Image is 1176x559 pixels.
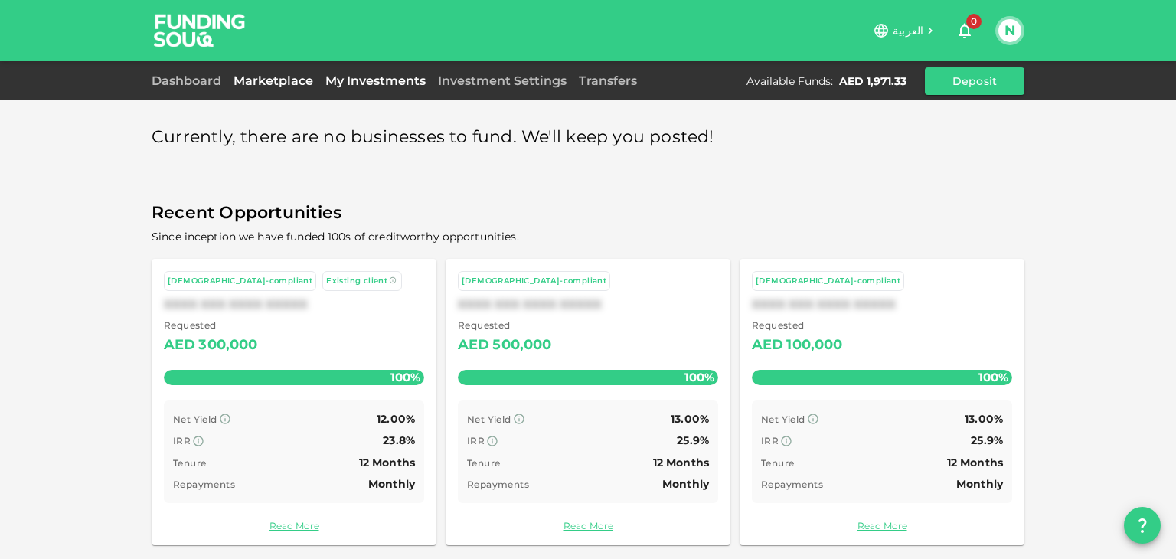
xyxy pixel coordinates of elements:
[740,259,1024,545] a: [DEMOGRAPHIC_DATA]-compliantXXXX XXX XXXX XXXXX Requested AED100,000100% Net Yield 13.00% IRR 25....
[164,333,195,358] div: AED
[746,74,833,89] div: Available Funds :
[761,457,794,469] span: Tenure
[752,297,1012,312] div: XXXX XXX XXXX XXXXX
[756,275,900,288] div: [DEMOGRAPHIC_DATA]-compliant
[966,14,982,29] span: 0
[152,230,519,244] span: Since inception we have funded 100s of creditworthy opportunities.
[947,456,1003,469] span: 12 Months
[152,123,714,152] span: Currently, there are no businesses to fund. We'll keep you posted!
[752,518,1012,533] a: Read More
[467,479,529,490] span: Repayments
[839,74,906,89] div: AED 1,971.33
[662,477,709,491] span: Monthly
[168,275,312,288] div: [DEMOGRAPHIC_DATA]-compliant
[458,333,489,358] div: AED
[368,477,415,491] span: Monthly
[925,67,1024,95] button: Deposit
[467,414,511,425] span: Net Yield
[462,275,606,288] div: [DEMOGRAPHIC_DATA]-compliant
[173,479,235,490] span: Repayments
[998,19,1021,42] button: N
[173,414,217,425] span: Net Yield
[152,198,1024,228] span: Recent Opportunities
[573,74,643,88] a: Transfers
[971,433,1003,447] span: 25.9%
[326,276,387,286] span: Existing client
[164,318,258,333] span: Requested
[752,318,843,333] span: Requested
[965,412,1003,426] span: 13.00%
[458,318,552,333] span: Requested
[432,74,573,88] a: Investment Settings
[458,297,718,312] div: XXXX XXX XXXX XXXXX
[492,333,551,358] div: 500,000
[677,433,709,447] span: 25.9%
[761,435,779,446] span: IRR
[446,259,730,545] a: [DEMOGRAPHIC_DATA]-compliantXXXX XXX XXXX XXXXX Requested AED500,000100% Net Yield 13.00% IRR 25....
[359,456,415,469] span: 12 Months
[173,457,206,469] span: Tenure
[653,456,709,469] span: 12 Months
[152,74,227,88] a: Dashboard
[671,412,709,426] span: 13.00%
[786,333,842,358] div: 100,000
[173,435,191,446] span: IRR
[383,433,415,447] span: 23.8%
[467,457,500,469] span: Tenure
[152,259,436,545] a: [DEMOGRAPHIC_DATA]-compliant Existing clientXXXX XXX XXXX XXXXX Requested AED300,000100% Net Yiel...
[949,15,980,46] button: 0
[227,74,319,88] a: Marketplace
[319,74,432,88] a: My Investments
[761,414,805,425] span: Net Yield
[164,297,424,312] div: XXXX XXX XXXX XXXXX
[377,412,415,426] span: 12.00%
[956,477,1003,491] span: Monthly
[467,435,485,446] span: IRR
[752,333,783,358] div: AED
[893,24,923,38] span: العربية
[458,518,718,533] a: Read More
[681,366,718,388] span: 100%
[761,479,823,490] span: Repayments
[975,366,1012,388] span: 100%
[1124,507,1161,544] button: question
[387,366,424,388] span: 100%
[164,518,424,533] a: Read More
[198,333,257,358] div: 300,000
